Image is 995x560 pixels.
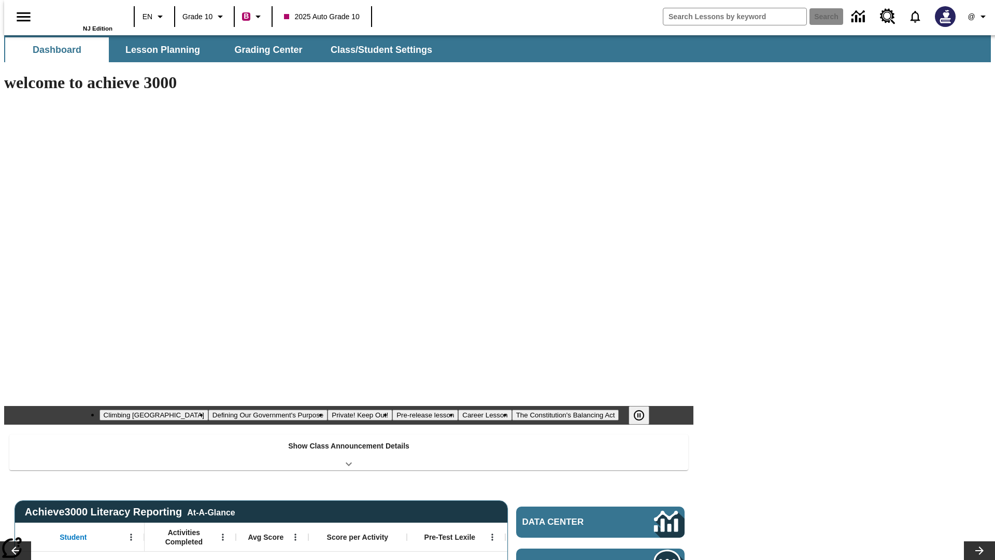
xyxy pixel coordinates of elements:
[248,533,283,542] span: Avg Score
[178,7,231,26] button: Grade: Grade 10, Select a grade
[458,410,511,421] button: Slide 5 Career Lesson
[244,10,249,23] span: B
[929,3,962,30] button: Select a new avatar
[331,44,432,56] span: Class/Student Settings
[663,8,806,25] input: search field
[238,7,268,26] button: Boost Class color is violet red. Change class color
[629,406,660,425] div: Pause
[143,11,152,22] span: EN
[111,37,215,62] button: Lesson Planning
[288,529,303,545] button: Open Menu
[208,410,328,421] button: Slide 2 Defining Our Government's Purpose
[328,410,392,421] button: Slide 3 Private! Keep Out!
[874,3,902,31] a: Resource Center, Will open in new tab
[935,6,956,27] img: Avatar
[187,506,235,517] div: At-A-Glance
[83,25,112,32] span: NJ Edition
[629,406,649,425] button: Pause
[8,2,39,32] button: Open side menu
[902,3,929,30] a: Notifications
[217,37,320,62] button: Grading Center
[234,44,302,56] span: Grading Center
[845,3,874,31] a: Data Center
[512,410,619,421] button: Slide 6 The Constitution's Balancing Act
[45,5,112,25] a: Home
[485,529,500,545] button: Open Menu
[138,7,171,26] button: Language: EN, Select a language
[123,529,139,545] button: Open Menu
[215,529,231,545] button: Open Menu
[288,441,409,452] p: Show Class Announcement Details
[522,517,619,527] span: Data Center
[182,11,212,22] span: Grade 10
[962,7,995,26] button: Profile/Settings
[9,435,688,470] div: Show Class Announcement Details
[322,37,440,62] button: Class/Student Settings
[327,533,389,542] span: Score per Activity
[516,507,685,538] a: Data Center
[125,44,200,56] span: Lesson Planning
[33,44,81,56] span: Dashboard
[25,506,235,518] span: Achieve3000 Literacy Reporting
[284,11,359,22] span: 2025 Auto Grade 10
[968,11,975,22] span: @
[150,528,218,547] span: Activities Completed
[5,37,109,62] button: Dashboard
[45,4,112,32] div: Home
[392,410,458,421] button: Slide 4 Pre-release lesson
[964,541,995,560] button: Lesson carousel, Next
[60,533,87,542] span: Student
[99,410,208,421] button: Slide 1 Climbing Mount Tai
[424,533,476,542] span: Pre-Test Lexile
[4,73,693,92] h1: welcome to achieve 3000
[4,35,991,62] div: SubNavbar
[4,37,442,62] div: SubNavbar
